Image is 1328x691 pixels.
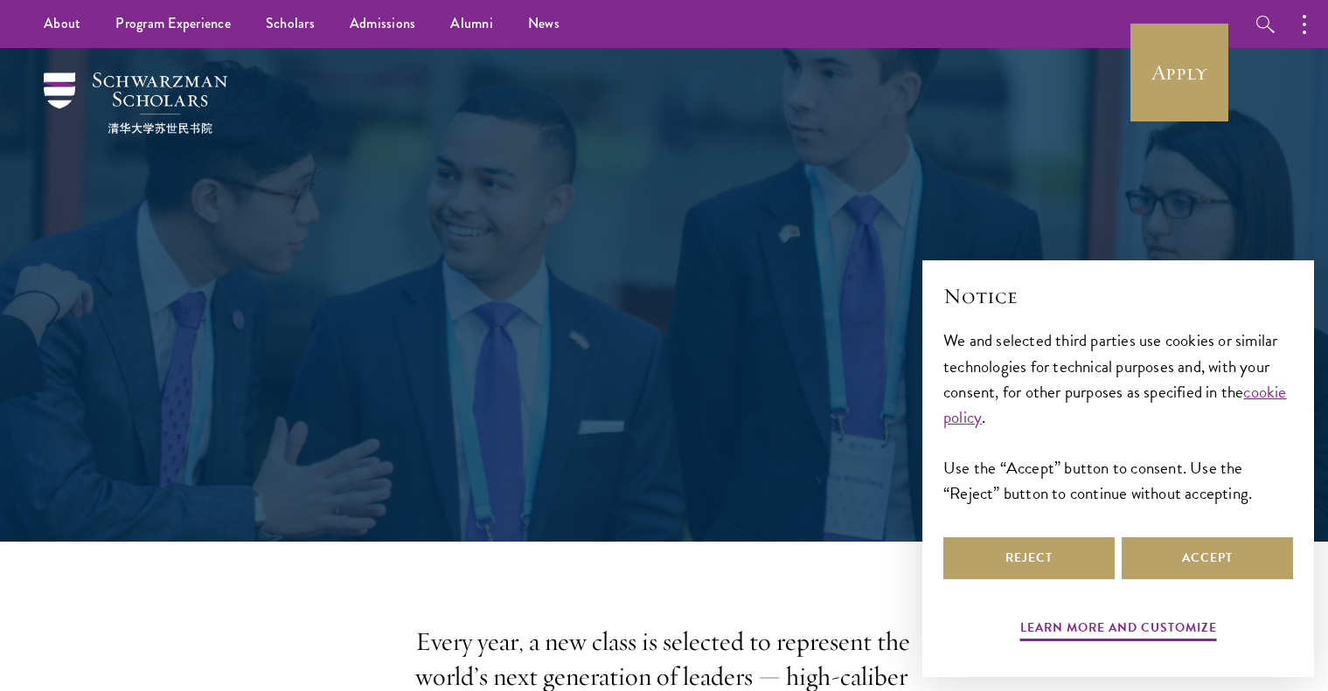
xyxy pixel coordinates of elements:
button: Accept [1122,537,1293,579]
a: cookie policy [943,379,1287,430]
button: Learn more and customize [1020,617,1217,644]
a: Apply [1130,24,1228,121]
button: Reject [943,537,1115,579]
img: Schwarzman Scholars [44,73,227,134]
div: We and selected third parties use cookies or similar technologies for technical purposes and, wit... [943,328,1293,505]
h2: Notice [943,281,1293,311]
